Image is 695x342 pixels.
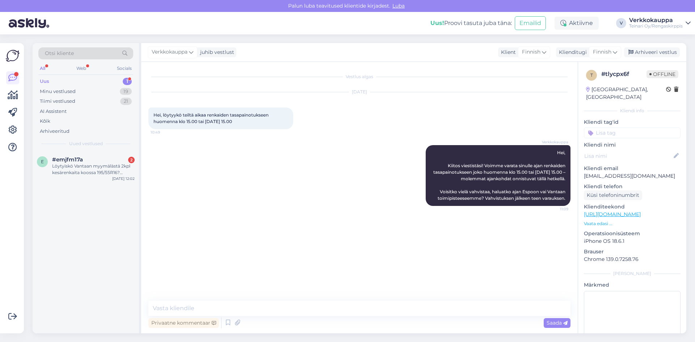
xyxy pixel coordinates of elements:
div: Aktiivne [555,17,599,30]
div: Küsi telefoninumbrit [584,190,642,200]
p: [EMAIL_ADDRESS][DOMAIN_NAME] [584,172,681,180]
p: Kliendi tag'id [584,118,681,126]
span: Saada [547,320,568,326]
div: Privaatne kommentaar [148,318,219,328]
div: Arhiveeritud [40,128,69,135]
input: Lisa tag [584,127,681,138]
span: Verkkokauppa [541,139,568,145]
div: [DATE] 12:02 [112,176,135,181]
div: 2 [128,157,135,163]
p: Operatsioonisüsteem [584,230,681,237]
div: [GEOGRAPHIC_DATA], [GEOGRAPHIC_DATA] [586,86,666,101]
div: Socials [115,64,133,73]
span: Hei, löytyykö teiltä aikaa renkaiden tasapainotukseen huomenna klo 15.00 tai [DATE] 15.00 [153,112,270,124]
div: # tlycpx6f [601,70,646,79]
div: Tiimi vestlused [40,98,75,105]
div: Web [75,64,88,73]
div: V [616,18,626,28]
p: Klienditeekond [584,203,681,211]
div: Minu vestlused [40,88,76,95]
p: Brauser [584,248,681,256]
p: Kliendi nimi [584,141,681,149]
div: Kliendi info [584,107,681,114]
div: AI Assistent [40,108,67,115]
img: Askly Logo [6,49,20,63]
span: Offline [646,70,678,78]
span: #emjfm17a [52,156,83,163]
div: Uus [40,78,49,85]
div: [DATE] [148,89,570,95]
span: Otsi kliente [45,50,74,57]
input: Lisa nimi [584,152,672,160]
div: Löytyiskö Vantaan myymälästä 2kpl kesärenkaita koossa 195/55R16? Autossa yksi eturengas puhki, pi... [52,163,135,176]
span: 10:49 [151,130,178,135]
button: Emailid [515,16,546,30]
div: [PERSON_NAME] [584,270,681,277]
div: 1 [123,78,132,85]
p: Märkmed [584,281,681,289]
div: Klienditugi [556,48,587,56]
p: iPhone OS 18.6.1 [584,237,681,245]
div: juhib vestlust [197,48,234,56]
p: Vaata edasi ... [584,220,681,227]
div: Proovi tasuta juba täna: [430,19,512,28]
p: Kliendi telefon [584,183,681,190]
div: 21 [120,98,132,105]
div: Arhiveeri vestlus [624,47,680,57]
a: VerkkokauppaTeinari Oy/Rengaskirppis [629,17,691,29]
div: All [38,64,47,73]
span: Verkkokauppa [152,48,188,56]
div: Klient [498,48,516,56]
span: Uued vestlused [69,140,103,147]
span: t [590,72,593,78]
div: Verkkokauppa [629,17,683,23]
span: e [41,159,44,164]
span: Luba [390,3,407,9]
a: [URL][DOMAIN_NAME] [584,211,641,218]
span: Finnish [522,48,540,56]
span: 11:09 [541,206,568,212]
b: Uus! [430,20,444,26]
span: Finnish [593,48,611,56]
div: Vestlus algas [148,73,570,80]
div: Kõik [40,118,50,125]
p: Chrome 139.0.7258.76 [584,256,681,263]
div: Teinari Oy/Rengaskirppis [629,23,683,29]
p: Kliendi email [584,165,681,172]
div: 19 [120,88,132,95]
